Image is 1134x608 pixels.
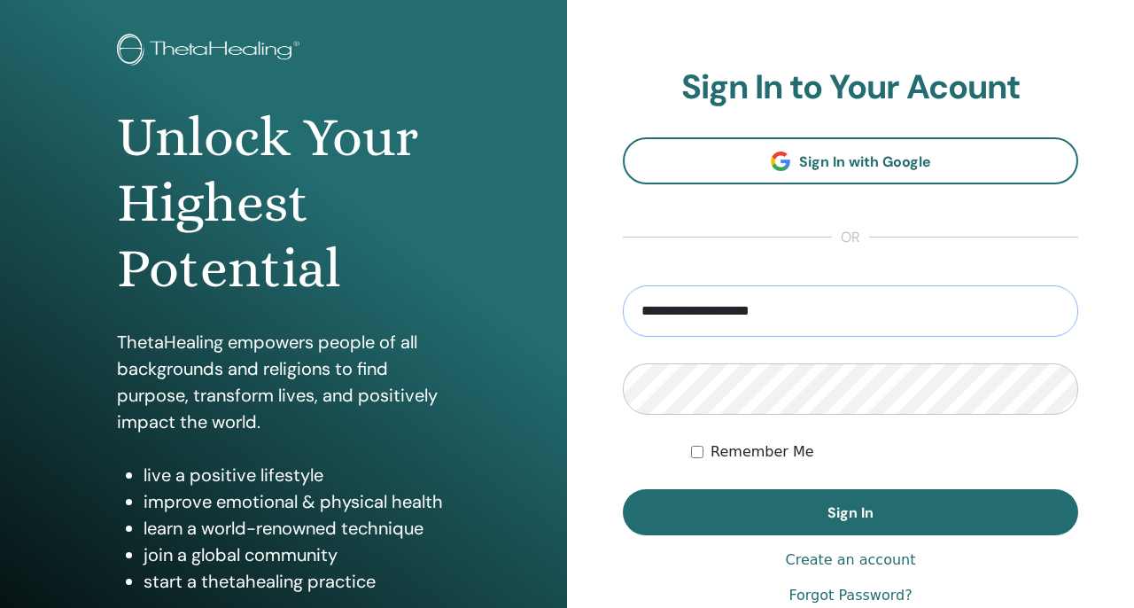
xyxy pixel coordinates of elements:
[144,542,451,568] li: join a global community
[144,568,451,595] li: start a thetahealing practice
[117,329,451,435] p: ThetaHealing empowers people of all backgrounds and religions to find purpose, transform lives, a...
[623,67,1078,108] h2: Sign In to Your Acount
[117,105,451,302] h1: Unlock Your Highest Potential
[788,585,912,606] a: Forgot Password?
[623,137,1078,184] a: Sign In with Google
[711,441,814,463] label: Remember Me
[785,550,915,571] a: Create an account
[623,489,1078,535] button: Sign In
[144,488,451,515] li: improve emotional & physical health
[691,441,1078,463] div: Keep me authenticated indefinitely or until I manually logout
[832,227,869,248] span: or
[827,503,874,522] span: Sign In
[799,152,931,171] span: Sign In with Google
[144,462,451,488] li: live a positive lifestyle
[144,515,451,542] li: learn a world-renowned technique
